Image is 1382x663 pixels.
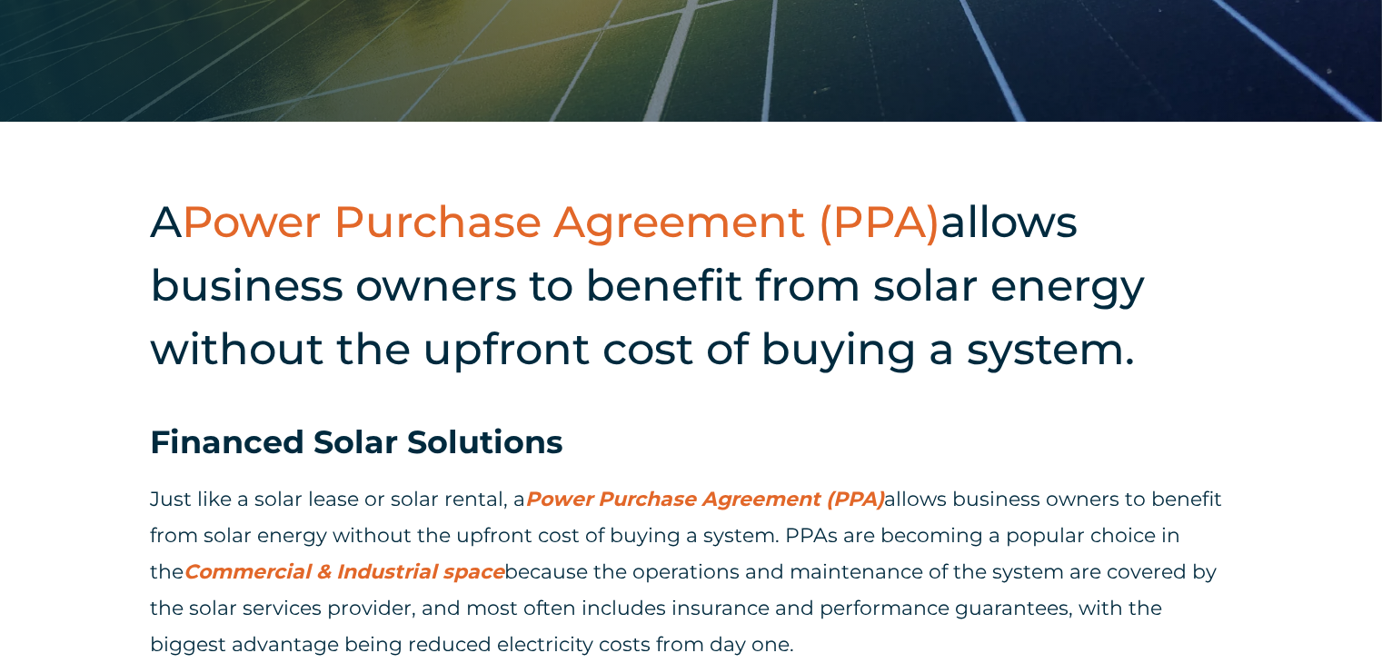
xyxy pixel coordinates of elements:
h3: Financed Solar Solutions [150,421,1232,463]
h2: A allows business owners to benefit from solar energy without the upfront cost of buying a system. [150,190,1232,381]
a: Power Purchase Agreement (PPA) [525,487,884,511]
p: Just like a solar lease or solar rental, a allows business owners to benefit from solar energy wi... [150,481,1232,663]
a: Commercial & Industrial space [184,559,504,584]
span: Power Purchase Agreement (PPA) [182,195,940,248]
